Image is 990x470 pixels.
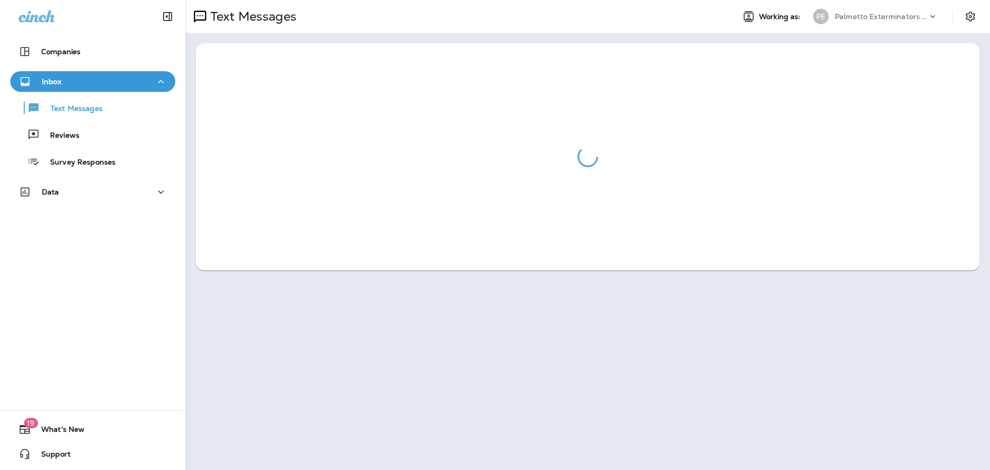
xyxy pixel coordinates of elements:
[10,124,175,145] button: Reviews
[206,9,296,24] p: Text Messages
[24,418,38,428] span: 19
[10,97,175,119] button: Text Messages
[42,77,61,86] p: Inbox
[813,9,829,24] div: PE
[10,71,175,92] button: Inbox
[41,47,80,56] p: Companies
[10,419,175,440] button: 19What's New
[10,41,175,62] button: Companies
[835,12,928,21] p: Palmetto Exterminators LLC
[10,182,175,202] button: Data
[153,6,182,27] button: Collapse Sidebar
[40,158,115,168] p: Survey Responses
[10,444,175,464] button: Support
[40,131,79,141] p: Reviews
[40,104,103,114] p: Text Messages
[31,425,85,437] span: What's New
[10,151,175,172] button: Survey Responses
[961,7,980,26] button: Settings
[42,188,59,196] p: Data
[759,12,803,21] span: Working as:
[31,450,71,462] span: Support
